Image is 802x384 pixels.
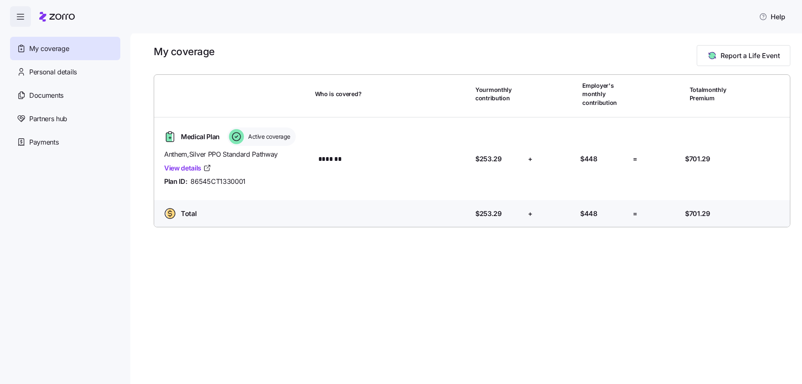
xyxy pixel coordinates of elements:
[164,176,187,187] span: Plan ID:
[10,60,120,84] a: Personal details
[475,209,502,219] span: $253.29
[29,137,58,147] span: Payments
[582,81,629,107] span: Employer's monthly contribution
[29,43,69,54] span: My coverage
[190,176,246,187] span: 86545CT1330001
[475,86,522,103] span: Your monthly contribution
[633,209,637,219] span: =
[154,45,215,58] h1: My coverage
[246,132,290,141] span: Active coverage
[752,8,792,25] button: Help
[29,67,77,77] span: Personal details
[29,90,63,101] span: Documents
[10,107,120,130] a: Partners hub
[164,149,308,160] span: Anthem , Silver PPO Standard Pathway
[580,209,597,219] span: $448
[528,209,533,219] span: +
[164,163,211,173] a: View details
[685,154,710,164] span: $701.29
[475,154,502,164] span: $253.29
[10,37,120,60] a: My coverage
[10,130,120,154] a: Payments
[759,12,785,22] span: Help
[315,90,362,98] span: Who is covered?
[528,154,533,164] span: +
[29,114,67,124] span: Partners hub
[721,51,780,61] span: Report a Life Event
[181,132,220,142] span: Medical Plan
[697,45,790,66] button: Report a Life Event
[181,209,196,219] span: Total
[10,84,120,107] a: Documents
[690,86,736,103] span: Total monthly Premium
[685,209,710,219] span: $701.29
[633,154,637,164] span: =
[580,154,597,164] span: $448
